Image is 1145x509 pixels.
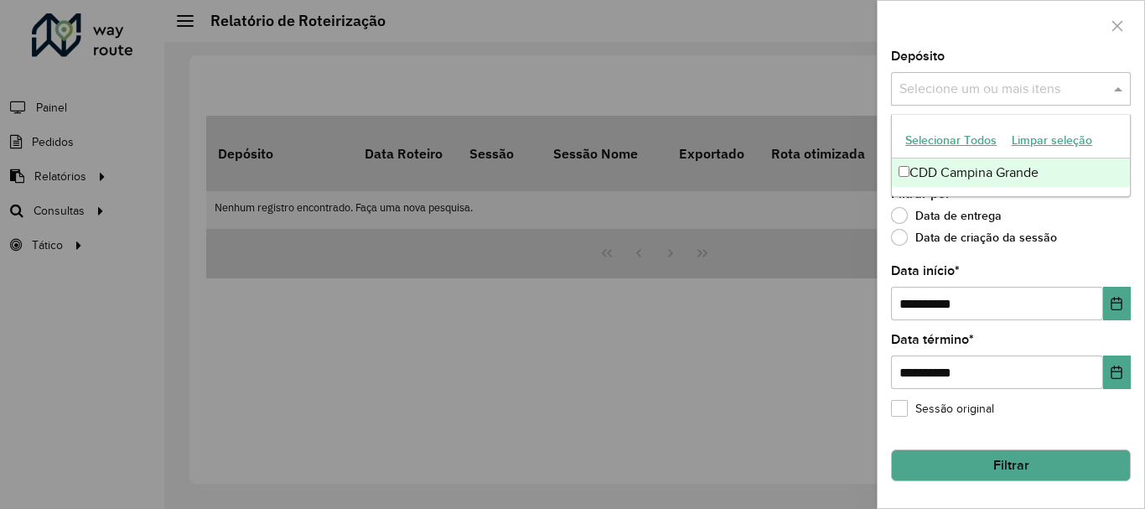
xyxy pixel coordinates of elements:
[892,158,1130,187] div: CDD Campina Grande
[898,127,1004,153] button: Selecionar Todos
[891,261,960,281] label: Data início
[1004,127,1100,153] button: Limpar seleção
[891,330,974,350] label: Data término
[891,400,994,418] label: Sessão original
[891,114,1131,197] ng-dropdown-panel: Options list
[891,229,1057,246] label: Data de criação da sessão
[1103,356,1131,389] button: Choose Date
[1103,287,1131,320] button: Choose Date
[891,207,1002,224] label: Data de entrega
[891,46,945,66] label: Depósito
[891,449,1131,481] button: Filtrar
